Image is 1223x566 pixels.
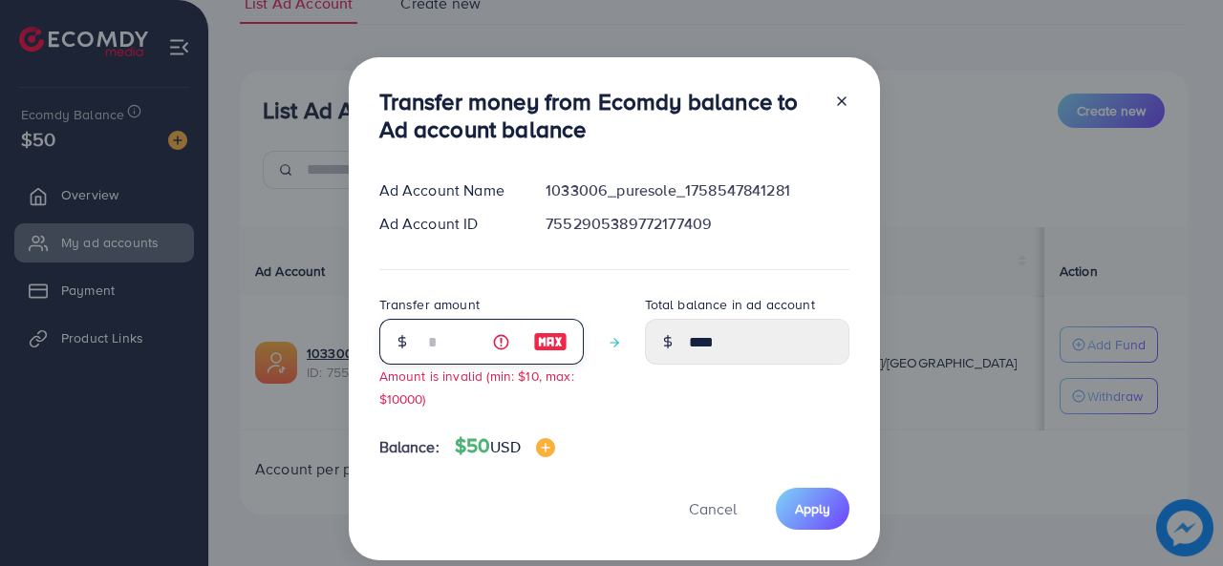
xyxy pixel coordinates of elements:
img: image [533,330,568,353]
span: Balance: [379,436,440,458]
button: Cancel [665,488,761,529]
div: Ad Account ID [364,213,531,235]
span: Apply [795,499,830,518]
span: Cancel [689,498,737,519]
div: Ad Account Name [364,179,531,201]
h3: Transfer money from Ecomdy balance to Ad account balance [379,88,819,143]
img: image [536,438,555,457]
div: 1033006_puresole_1758547841281 [530,179,864,201]
button: Apply [776,488,849,529]
label: Transfer amount [379,295,480,314]
label: Total balance in ad account [645,295,815,314]
div: 7552905389772177409 [530,213,864,235]
span: USD [490,436,520,457]
h4: $50 [455,434,555,458]
small: Amount is invalid (min: $10, max: $10000) [379,367,574,407]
